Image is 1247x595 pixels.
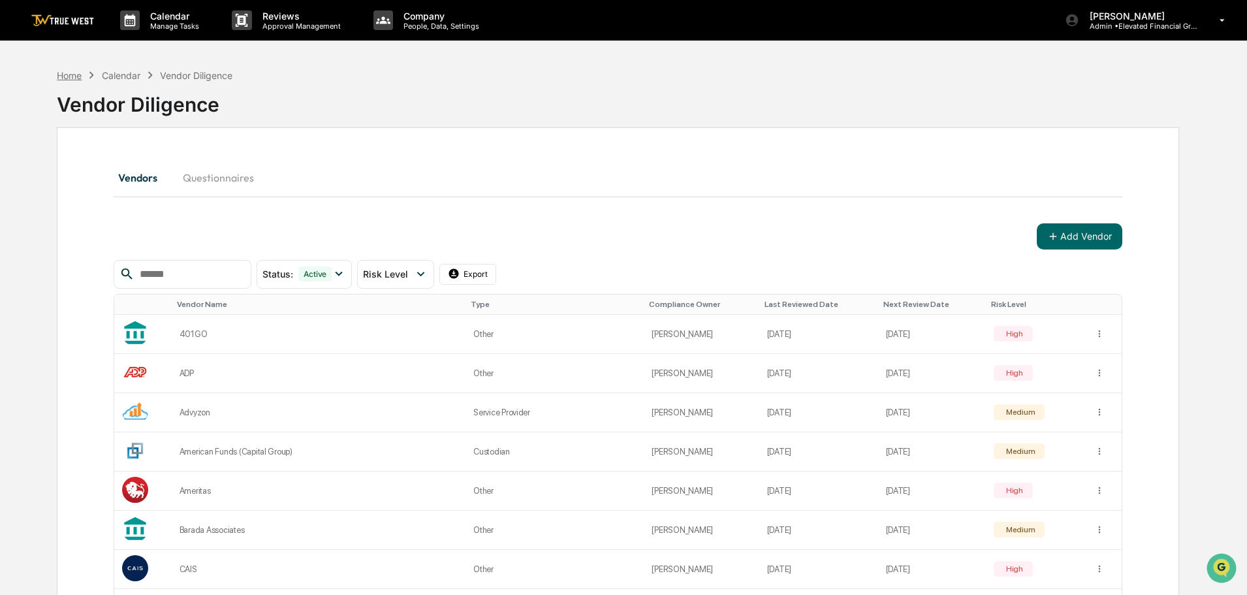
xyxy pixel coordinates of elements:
a: Powered byPylon [92,323,158,334]
img: Vendor Logo [122,477,148,503]
td: Other [466,315,644,354]
div: Start new chat [59,100,214,113]
span: Preclearance [26,267,84,280]
span: [DATE] [116,178,142,188]
div: Toggle SortBy [125,300,166,309]
span: Pylon [130,324,158,334]
a: 🗄️Attestations [89,262,167,285]
button: Add Vendor [1037,223,1122,249]
span: • [108,178,113,188]
button: Vendors [114,162,172,193]
div: 🖐️ [13,268,24,279]
div: High [1003,368,1023,378]
div: Past conversations [13,145,87,155]
img: Tammy Steffen [13,201,34,221]
td: [PERSON_NAME] [644,432,759,472]
img: 8933085812038_c878075ebb4cc5468115_72.jpg [27,100,51,123]
img: Vendor Logo [122,359,148,385]
td: [PERSON_NAME] [644,472,759,511]
div: Toggle SortBy [765,300,873,309]
div: High [1003,329,1023,338]
td: [DATE] [759,511,878,550]
span: Attestations [108,267,162,280]
p: Calendar [140,10,206,22]
p: Company [393,10,486,22]
img: Vendor Logo [122,555,148,581]
div: 401GO [180,329,458,339]
button: Questionnaires [172,162,264,193]
div: secondary tabs example [114,162,1122,193]
td: Other [466,472,644,511]
div: High [1003,564,1023,573]
a: 🔎Data Lookup [8,287,87,310]
p: Approval Management [252,22,347,31]
td: Other [466,550,644,589]
span: [PERSON_NAME] [40,213,106,223]
td: [DATE] [878,315,986,354]
span: Risk Level [363,268,408,280]
td: [DATE] [878,472,986,511]
td: [DATE] [878,550,986,589]
td: [DATE] [759,315,878,354]
div: Medium [1003,525,1035,534]
button: See all [202,142,238,158]
td: [DATE] [878,393,986,432]
p: [PERSON_NAME] [1079,10,1201,22]
td: Service Provider [466,393,644,432]
p: Reviews [252,10,347,22]
td: [PERSON_NAME] [644,315,759,354]
p: Admin • Elevated Financial Group [1079,22,1201,31]
div: Barada Associates [180,525,458,535]
div: We're available if you need us! [59,113,180,123]
td: [DATE] [878,432,986,472]
iframe: Open customer support [1205,552,1240,587]
div: Medium [1003,447,1035,456]
td: [DATE] [878,354,986,393]
div: Calendar [102,70,140,81]
div: ADP [180,368,458,378]
img: Vendor Logo [122,398,148,425]
div: Vendor Diligence [160,70,232,81]
div: American Funds (Capital Group) [180,447,458,457]
span: • [108,213,113,223]
td: [PERSON_NAME] [644,354,759,393]
p: People, Data, Settings [393,22,486,31]
img: Vendor Logo [122,438,148,464]
div: 🗄️ [95,268,105,279]
img: logo [31,14,94,27]
span: [PERSON_NAME] [40,178,106,188]
td: [DATE] [759,393,878,432]
div: Toggle SortBy [1097,300,1117,309]
td: [PERSON_NAME] [644,511,759,550]
div: High [1003,486,1023,495]
td: Other [466,511,644,550]
a: 🖐️Preclearance [8,262,89,285]
td: [DATE] [878,511,986,550]
td: Other [466,354,644,393]
div: Ameritas [180,486,458,496]
span: [DATE] [116,213,142,223]
button: Start new chat [222,104,238,120]
div: 🔎 [13,293,24,304]
td: Custodian [466,432,644,472]
span: Data Lookup [26,292,82,305]
div: Toggle SortBy [177,300,460,309]
td: [PERSON_NAME] [644,393,759,432]
img: Tammy Steffen [13,165,34,186]
button: Export [439,264,497,285]
div: Toggle SortBy [471,300,639,309]
span: Status : [262,268,293,280]
div: Toggle SortBy [649,300,753,309]
div: Home [57,70,82,81]
p: How can we help? [13,27,238,48]
td: [DATE] [759,354,878,393]
p: Manage Tasks [140,22,206,31]
div: Advyzon [180,408,458,417]
td: [DATE] [759,472,878,511]
div: Toggle SortBy [883,300,981,309]
div: CAIS [180,564,458,574]
div: Vendor Diligence [57,82,1179,116]
td: [DATE] [759,550,878,589]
